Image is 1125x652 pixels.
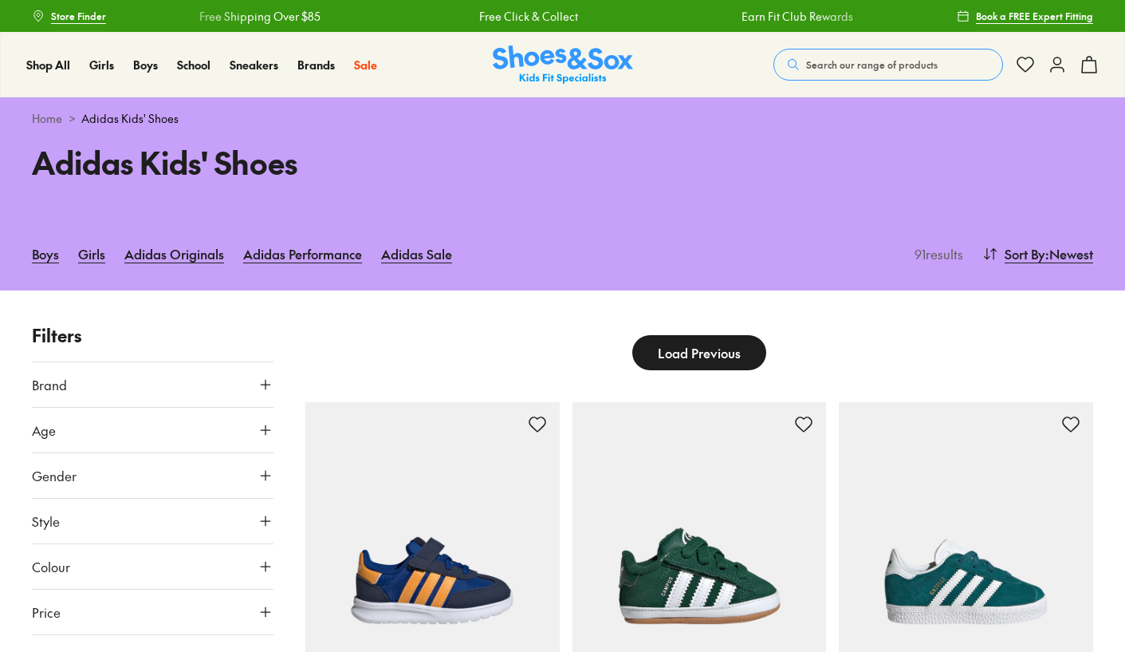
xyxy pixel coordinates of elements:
a: Book a FREE Expert Fitting [957,2,1093,30]
button: Brand [32,362,273,407]
a: Boys [133,57,158,73]
button: Style [32,499,273,543]
span: Adidas Kids' Shoes [81,110,179,127]
span: Price [32,603,61,622]
button: Colour [32,544,273,589]
a: Adidas Sale [381,236,452,271]
a: School [177,57,210,73]
a: Brands [297,57,335,73]
a: Girls [78,236,105,271]
p: 91 results [908,244,963,263]
button: Age [32,408,273,452]
a: Store Finder [32,2,106,30]
button: Sort By:Newest [982,236,1093,271]
a: Free Click & Collect [476,8,575,25]
button: Price [32,590,273,634]
span: Age [32,421,56,440]
a: Earn Fit Club Rewards [738,8,850,25]
button: Gender [32,453,273,498]
span: Load Previous [658,343,741,362]
a: Shop All [26,57,70,73]
h1: Adidas Kids' Shoes [32,140,544,185]
a: Boys [32,236,59,271]
a: Adidas Performance [243,236,362,271]
div: > [32,110,1093,127]
span: Style [32,512,60,531]
a: Free Shipping Over $85 [196,8,317,25]
a: Sale [354,57,377,73]
a: Shoes & Sox [493,45,633,85]
span: : Newest [1045,244,1093,263]
span: Search our range of products [806,57,938,72]
a: Adidas Originals [124,236,224,271]
span: Brand [32,375,67,394]
a: Home [32,110,62,127]
a: Girls [89,57,114,73]
img: SNS_Logo_Responsive.svg [493,45,633,85]
span: Gender [32,466,77,485]
button: Load Previous [632,335,766,370]
p: Filters [32,322,273,349]
button: Search our range of products [773,49,1003,81]
a: Sneakers [230,57,278,73]
span: Sort By [1005,244,1045,263]
span: Store Finder [51,9,106,23]
span: Colour [32,557,70,576]
span: Book a FREE Expert Fitting [976,9,1093,23]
